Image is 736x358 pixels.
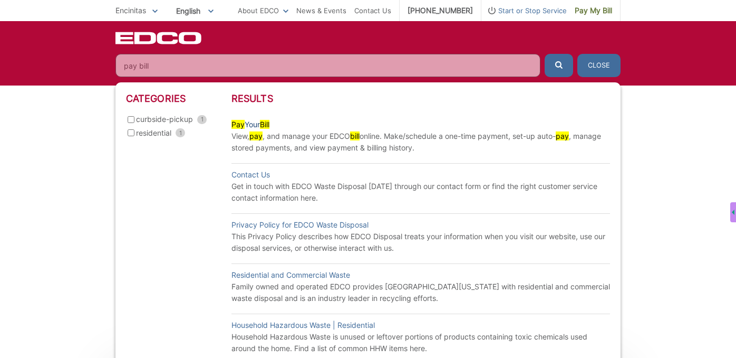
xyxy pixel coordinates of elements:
mark: bill [350,131,360,140]
a: Residential and Commercial Waste [231,269,350,281]
a: EDCD logo. Return to the homepage. [115,32,203,44]
p: View, , and manage your EDCO online. Make/schedule a one-time payment, set-up auto- , manage stor... [231,130,610,154]
h3: Results [231,93,610,105]
span: Pay My Bill [575,5,612,16]
span: English [168,2,221,20]
input: Search [115,54,540,77]
a: Contact Us [231,169,270,181]
span: residential [136,127,171,139]
span: curbside-pickup [136,114,193,125]
a: News & Events [296,5,346,16]
p: This Privacy Policy describes how EDCO Disposal treats your information when you visit our websit... [231,231,610,254]
input: residential 1 [128,129,134,136]
button: Submit the search query. [545,54,573,77]
mark: Bill [260,120,269,129]
a: About EDCO [238,5,288,16]
span: Encinitas [115,6,146,15]
button: Close [577,54,621,77]
span: 1 [197,115,207,124]
mark: Pay [231,120,245,129]
mark: pay [556,131,569,140]
p: Get in touch with EDCO Waste Disposal [DATE] through our contact form or find the right customer ... [231,181,610,204]
a: Contact Us [354,5,391,16]
input: curbside-pickup 1 [128,116,134,123]
p: Household Hazardous Waste is unused or leftover portions of products containing toxic chemicals u... [231,331,610,354]
p: Family owned and operated EDCO provides [GEOGRAPHIC_DATA][US_STATE] with residential and commerci... [231,281,610,304]
h3: Categories [126,93,231,105]
a: Household Hazardous Waste | Residential [231,319,375,331]
mark: pay [249,131,263,140]
a: Privacy Policy for EDCO Waste Disposal [231,219,369,231]
span: 1 [176,128,185,137]
a: PayYourBill [231,119,269,130]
